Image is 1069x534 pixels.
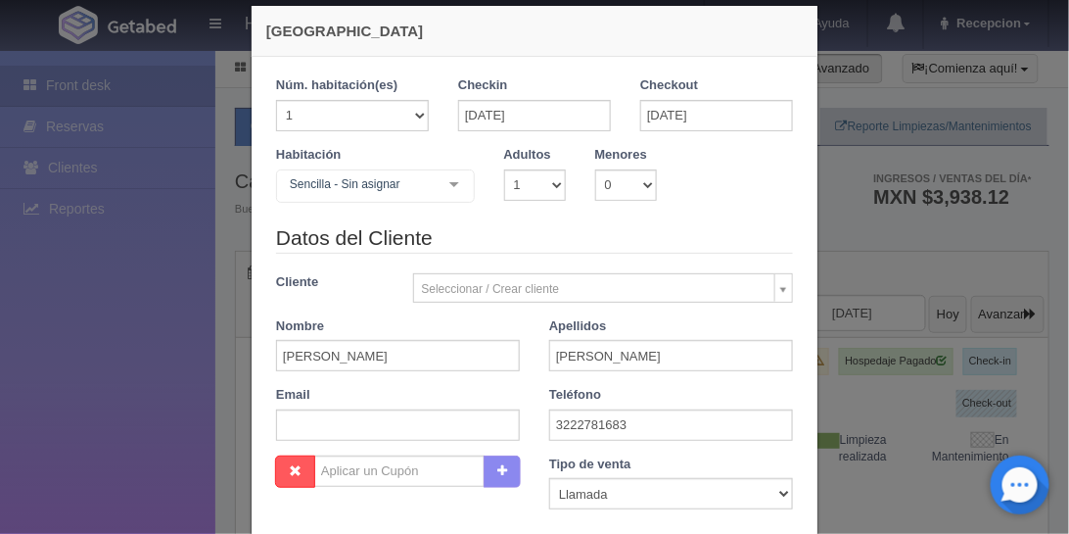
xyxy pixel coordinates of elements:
h4: [GEOGRAPHIC_DATA] [266,21,803,41]
label: Checkout [640,76,698,95]
input: Aplicar un Cupón [314,456,485,487]
label: Teléfono [549,386,601,405]
label: Email [276,386,310,405]
input: DD-MM-AAAA [640,100,793,131]
label: Cliente [261,273,398,292]
label: Habitación [276,146,341,165]
label: Núm. habitación(es) [276,76,397,95]
label: Nombre [276,317,324,336]
span: Sencilla - Sin asignar [285,174,435,194]
span: Seleccionar / Crear cliente [422,274,767,304]
label: Menores [595,146,647,165]
legend: Datos del Cliente [276,223,793,254]
label: Checkin [458,76,508,95]
label: Apellidos [549,317,607,336]
label: Tipo de venta [549,456,631,474]
a: Seleccionar / Crear cliente [413,273,794,303]
input: DD-MM-AAAA [458,100,611,131]
label: Adultos [504,146,551,165]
